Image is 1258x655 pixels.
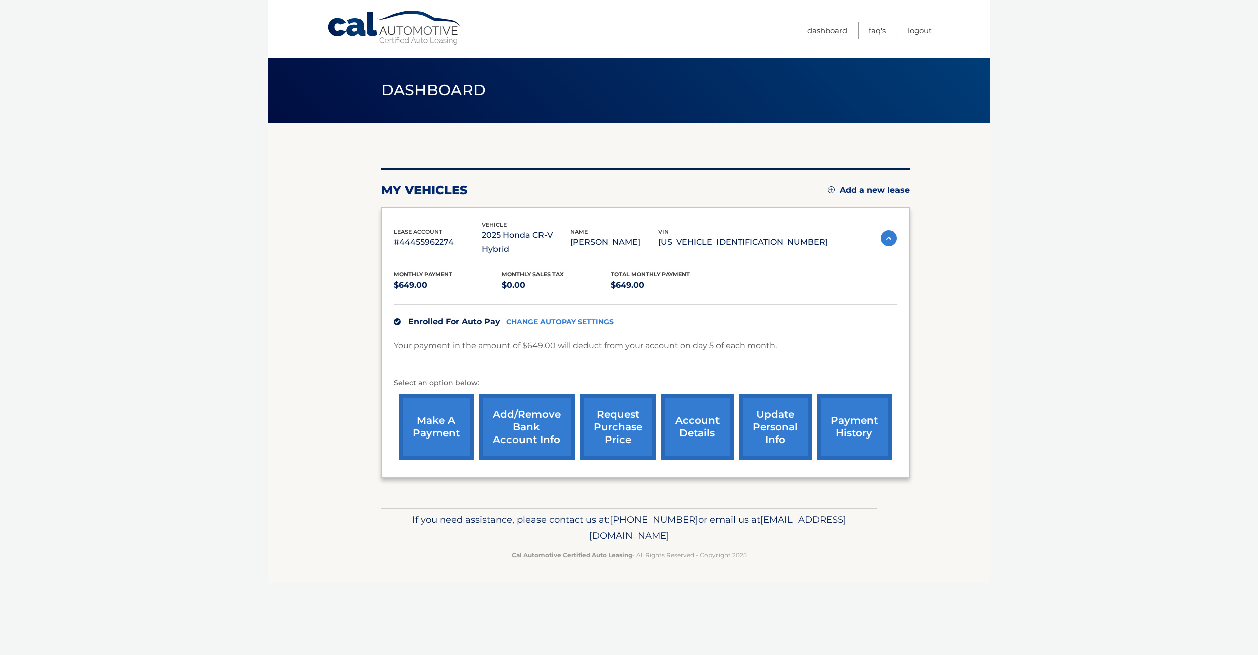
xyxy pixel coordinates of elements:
[388,512,871,544] p: If you need assistance, please contact us at: or email us at
[394,278,502,292] p: $649.00
[327,10,462,46] a: Cal Automotive
[807,22,847,39] a: Dashboard
[869,22,886,39] a: FAQ's
[658,228,669,235] span: vin
[610,514,698,525] span: [PHONE_NUMBER]
[394,271,452,278] span: Monthly Payment
[661,394,734,460] a: account details
[739,394,812,460] a: update personal info
[394,318,401,325] img: check.svg
[506,318,614,326] a: CHANGE AUTOPAY SETTINGS
[394,339,777,353] p: Your payment in the amount of $649.00 will deduct from your account on day 5 of each month.
[394,377,897,389] p: Select an option below:
[381,81,486,99] span: Dashboard
[828,186,835,193] img: add.svg
[828,185,910,195] a: Add a new lease
[502,271,564,278] span: Monthly sales Tax
[611,278,720,292] p: $649.00
[482,221,507,228] span: vehicle
[394,235,482,249] p: #44455962274
[502,278,611,292] p: $0.00
[388,550,871,560] p: - All Rights Reserved - Copyright 2025
[482,228,570,256] p: 2025 Honda CR-V Hybrid
[580,394,656,460] a: request purchase price
[408,317,500,326] span: Enrolled For Auto Pay
[570,235,658,249] p: [PERSON_NAME]
[479,394,575,460] a: Add/Remove bank account info
[570,228,588,235] span: name
[817,394,892,460] a: payment history
[399,394,474,460] a: make a payment
[908,22,932,39] a: Logout
[658,235,828,249] p: [US_VEHICLE_IDENTIFICATION_NUMBER]
[512,551,632,559] strong: Cal Automotive Certified Auto Leasing
[381,183,468,198] h2: my vehicles
[394,228,442,235] span: lease account
[611,271,690,278] span: Total Monthly Payment
[881,230,897,246] img: accordion-active.svg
